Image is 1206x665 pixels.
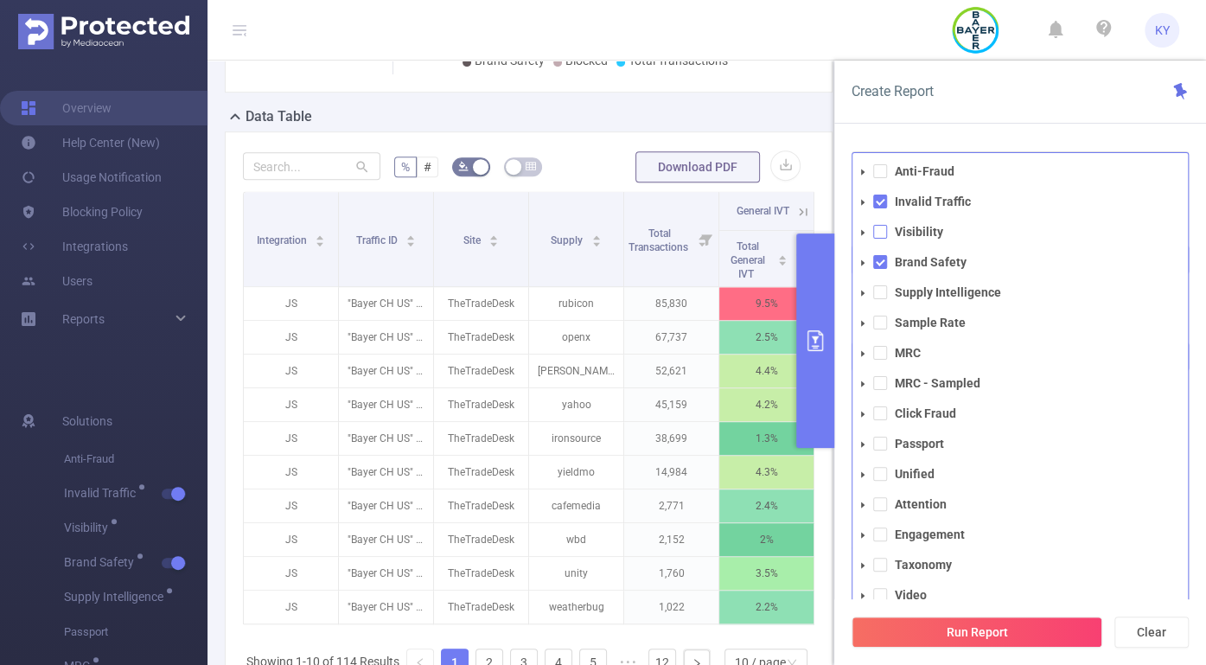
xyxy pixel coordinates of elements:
p: ironsource [529,422,623,455]
strong: Click Fraud [895,406,956,420]
span: Visibility [64,521,114,534]
p: TheTradeDesk [434,523,528,556]
span: Site [463,234,483,246]
p: 2.4% [719,489,814,522]
p: "Bayer CH US" [15209] [339,422,433,455]
span: Integration [257,234,309,246]
p: 4.4% [719,355,814,387]
i: icon: caret-down [858,259,867,267]
div: Sort [777,253,788,263]
span: Solutions [62,404,112,438]
p: unity [529,557,623,590]
i: icon: caret-down [406,240,416,245]
i: icon: caret-up [316,233,325,238]
a: Help Center (New) [21,125,160,160]
p: TheTradeDesk [434,557,528,590]
strong: Attention [895,497,947,511]
p: 4.2% [719,388,814,421]
i: icon: caret-down [858,349,867,358]
a: Users [21,264,93,298]
i: icon: bg-colors [458,161,469,171]
strong: MRC [895,346,921,360]
span: Brand Safety [475,54,545,67]
p: weatherbug [529,591,623,623]
p: 38,699 [624,422,718,455]
p: wbd [529,523,623,556]
i: icon: caret-up [489,233,499,238]
p: "Bayer CH US" [15209] [339,355,433,387]
strong: Taxonomy [895,558,952,572]
i: icon: caret-down [591,240,601,245]
p: TheTradeDesk [434,287,528,320]
i: icon: caret-down [858,531,867,540]
i: icon: caret-down [316,240,325,245]
p: 1,760 [624,557,718,590]
p: cafemedia [529,489,623,522]
span: Blocked [565,54,608,67]
p: "Bayer CH US" [15209] [339,591,433,623]
p: 1.3% [719,422,814,455]
p: 2,771 [624,489,718,522]
span: Reports [62,312,105,326]
p: TheTradeDesk [434,321,528,354]
p: JS [244,557,338,590]
button: Download PDF [635,151,760,182]
p: JS [244,321,338,354]
i: icon: caret-down [858,410,867,419]
p: "Bayer CH US" [15209] [339,523,433,556]
strong: Engagement [895,528,965,541]
button: Run Report [852,617,1102,648]
p: [PERSON_NAME] [529,355,623,387]
p: JS [244,523,338,556]
span: Anti-Fraud [64,442,207,476]
div: Sort [315,233,325,243]
p: 67,737 [624,321,718,354]
p: TheTradeDesk [434,355,528,387]
p: JS [244,456,338,489]
p: 45,159 [624,388,718,421]
span: General IVT [737,205,789,217]
p: "Bayer CH US" [15209] [339,489,433,522]
span: Total Transactions [629,54,728,67]
i: icon: caret-up [406,233,416,238]
h2: Data Table [246,106,312,127]
p: TheTradeDesk [434,489,528,522]
p: "Bayer CH US" [15209] [339,456,433,489]
p: JS [244,287,338,320]
i: icon: caret-down [858,228,867,237]
span: Supply [551,234,585,246]
button: Clear [1114,617,1189,648]
a: Reports [62,302,105,336]
div: Sort [591,233,602,243]
p: TheTradeDesk [434,388,528,421]
span: Invalid Traffic [64,487,142,499]
strong: Anti-Fraud [895,164,954,178]
i: icon: caret-down [858,198,867,207]
i: icon: caret-down [858,591,867,600]
i: icon: table [526,161,536,171]
span: Passport [64,615,207,649]
a: Overview [21,91,112,125]
span: % [401,160,410,174]
p: 2% [719,523,814,556]
p: "Bayer CH US" [15209] [339,321,433,354]
p: "Bayer CH US" [15209] [339,287,433,320]
i: Filter menu [694,192,718,286]
p: 2.2% [719,591,814,623]
i: icon: caret-down [858,319,867,328]
i: Filter menu [789,231,814,286]
span: Supply Intelligence [64,591,169,603]
input: Search... [243,152,380,180]
i: icon: caret-down [858,501,867,509]
p: TheTradeDesk [434,591,528,623]
i: icon: caret-down [778,259,788,264]
p: 14,984 [624,456,718,489]
p: JS [244,355,338,387]
p: TheTradeDesk [434,456,528,489]
span: Create Report [852,83,934,99]
p: JS [244,422,338,455]
strong: Brand Safety [895,255,967,269]
p: 4.3% [719,456,814,489]
i: icon: caret-down [858,440,867,449]
a: Usage Notification [21,160,162,195]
